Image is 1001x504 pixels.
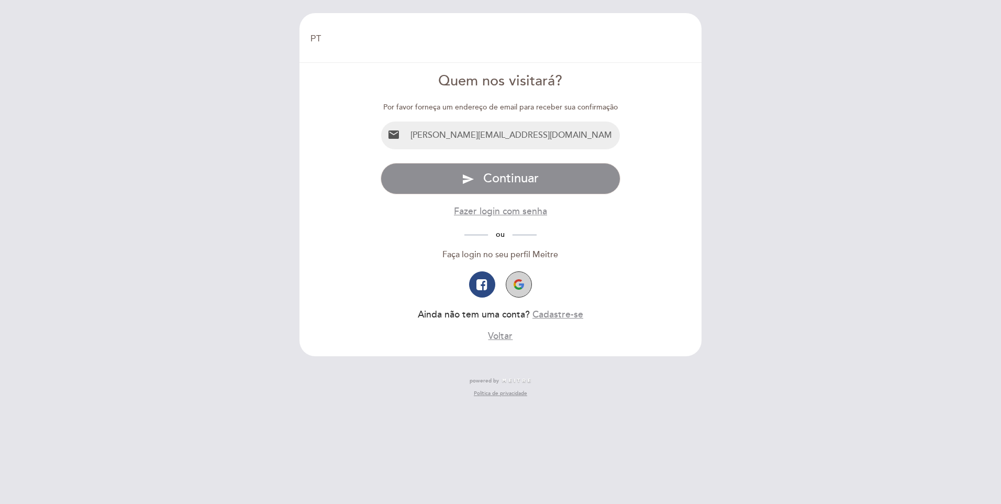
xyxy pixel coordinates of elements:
[470,377,531,385] a: powered by
[474,390,527,397] a: Política de privacidade
[381,102,621,113] div: Por favor forneça um endereço de email para receber sua confirmação
[502,378,531,384] img: MEITRE
[381,71,621,92] div: Quem nos visitará?
[488,230,513,239] span: ou
[483,171,539,186] span: Continuar
[406,122,620,149] input: Email
[387,128,400,141] i: email
[454,205,547,218] button: Fazer login com senha
[470,377,499,385] span: powered by
[381,249,621,261] div: Faça login no seu perfil Meitre
[488,330,513,343] button: Voltar
[462,173,474,185] i: send
[381,163,621,194] button: send Continuar
[418,309,530,320] span: Ainda não tem uma conta?
[514,279,524,290] img: icon-google.png
[532,308,583,321] button: Cadastre-se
